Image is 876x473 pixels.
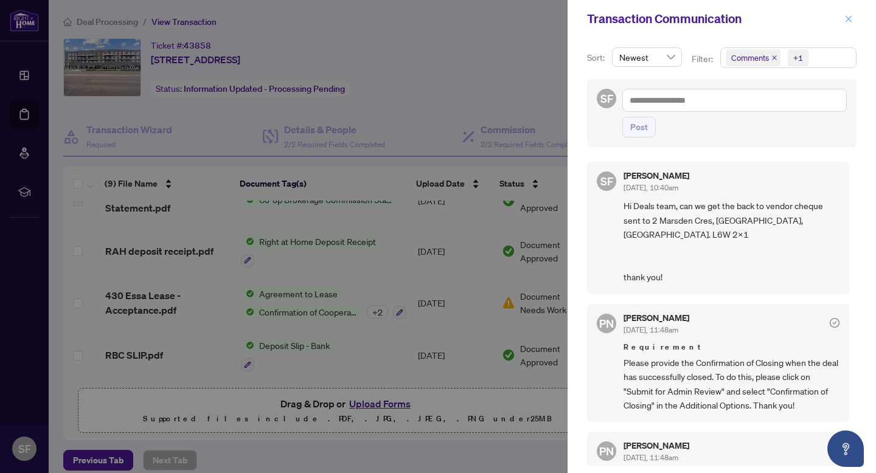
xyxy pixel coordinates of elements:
[599,443,614,460] span: PN
[624,171,689,180] h5: [PERSON_NAME]
[793,52,803,64] div: +1
[731,52,769,64] span: Comments
[692,52,715,66] p: Filter:
[622,117,656,137] button: Post
[830,318,839,328] span: check-circle
[624,314,689,322] h5: [PERSON_NAME]
[624,325,678,334] span: [DATE], 11:48am
[624,341,839,353] span: Requirement
[599,315,614,332] span: PN
[587,51,607,64] p: Sort:
[619,48,675,66] span: Newest
[726,49,780,66] span: Comments
[600,90,613,107] span: SF
[600,173,613,190] span: SF
[587,10,841,28] div: Transaction Communication
[624,199,839,284] span: Hi Deals team, can we get the back to vendor cheque sent to 2 Marsden Cres, [GEOGRAPHIC_DATA], [G...
[624,441,689,450] h5: [PERSON_NAME]
[624,183,678,192] span: [DATE], 10:40am
[771,55,777,61] span: close
[827,430,864,467] button: Open asap
[624,453,678,462] span: [DATE], 11:48am
[844,15,853,23] span: close
[624,356,839,413] span: Please provide the Confirmation of Closing when the deal has successfully closed. To do this, ple...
